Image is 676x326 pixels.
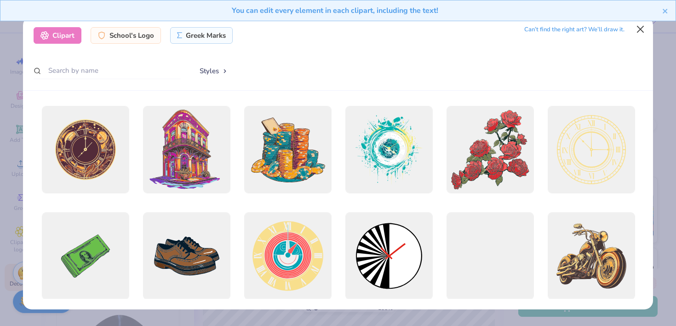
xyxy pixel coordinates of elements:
button: Close [632,21,649,38]
input: Search by name [34,62,181,79]
div: You can edit every element in each clipart, including the text! [7,5,662,16]
button: Styles [190,62,238,80]
button: close [662,5,669,16]
div: Can’t find the right art? We’ll draw it. [524,22,624,38]
div: Greek Marks [170,27,233,44]
div: School's Logo [91,27,161,44]
div: Clipart [34,27,81,44]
